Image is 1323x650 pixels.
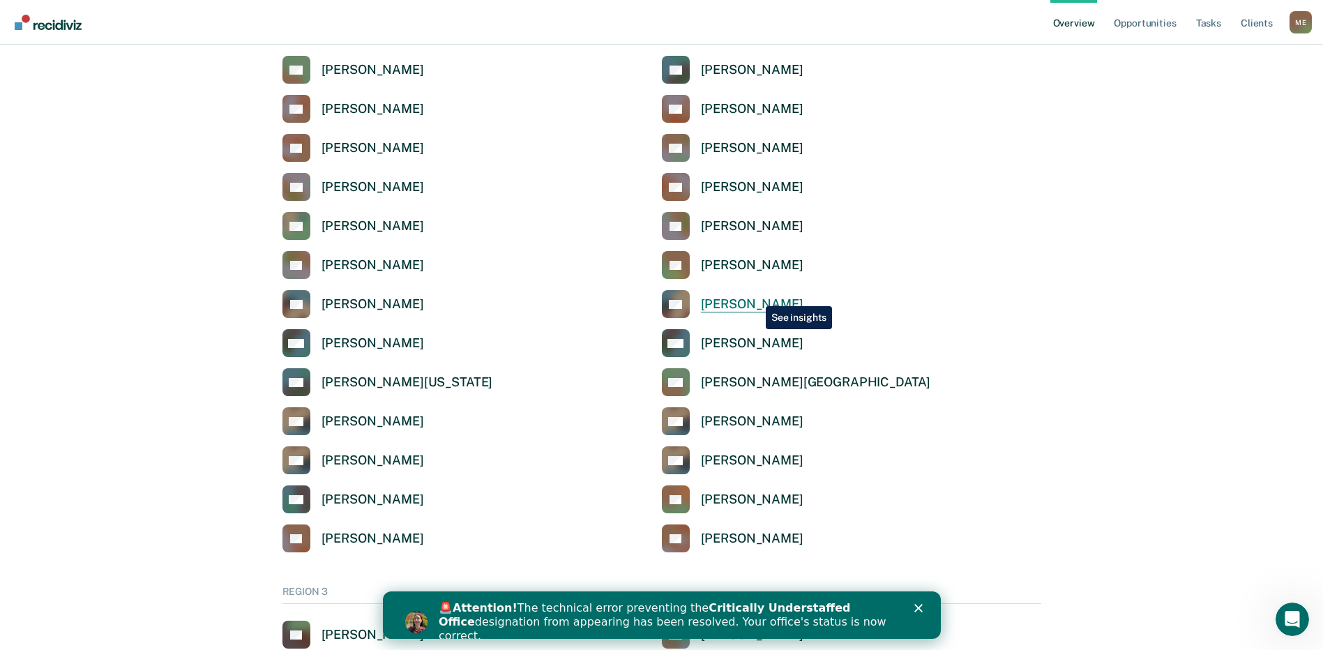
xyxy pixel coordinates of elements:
a: [PERSON_NAME] [662,446,803,474]
iframe: Intercom live chat banner [383,591,941,639]
a: [PERSON_NAME] [662,251,803,279]
a: [PERSON_NAME][GEOGRAPHIC_DATA] [662,368,931,396]
div: [PERSON_NAME] [701,335,803,352]
div: [PERSON_NAME] [322,531,424,547]
div: [PERSON_NAME] [322,414,424,430]
div: [PERSON_NAME] [701,531,803,547]
a: [PERSON_NAME] [282,621,424,649]
a: [PERSON_NAME] [662,134,803,162]
div: [PERSON_NAME] [322,62,424,78]
div: [PERSON_NAME] [322,179,424,195]
a: [PERSON_NAME] [662,524,803,552]
a: [PERSON_NAME][US_STATE] [282,368,493,396]
div: [PERSON_NAME] [701,492,803,508]
div: [PERSON_NAME] [322,492,424,508]
button: Profile dropdown button [1290,11,1312,33]
div: [PERSON_NAME] [701,140,803,156]
a: [PERSON_NAME] [282,56,424,84]
a: [PERSON_NAME] [662,95,803,123]
a: [PERSON_NAME] [282,290,424,318]
a: [PERSON_NAME] [662,485,803,513]
div: [PERSON_NAME] [701,414,803,430]
div: [PERSON_NAME] [322,296,424,312]
div: [PERSON_NAME] [322,453,424,469]
div: [PERSON_NAME] [322,101,424,117]
b: Critically Understaffed Office [56,10,468,37]
a: [PERSON_NAME] [662,407,803,435]
div: [PERSON_NAME] [322,140,424,156]
a: [PERSON_NAME] [662,173,803,201]
a: [PERSON_NAME] [282,95,424,123]
div: [PERSON_NAME] [701,218,803,234]
img: Recidiviz [15,15,82,30]
iframe: Intercom live chat [1276,603,1309,636]
a: [PERSON_NAME] [282,407,424,435]
a: [PERSON_NAME] [662,290,803,318]
a: [PERSON_NAME] [662,212,803,240]
div: Close [531,13,545,21]
a: [PERSON_NAME] [282,329,424,357]
div: REGION 3 [282,586,1041,604]
div: [PERSON_NAME] [701,179,803,195]
a: [PERSON_NAME] [282,134,424,162]
a: [PERSON_NAME] [282,251,424,279]
div: [PERSON_NAME] [701,101,803,117]
div: [PERSON_NAME] [322,257,424,273]
div: [PERSON_NAME] [701,296,803,312]
a: [PERSON_NAME] [282,524,424,552]
div: [PERSON_NAME][US_STATE] [322,375,493,391]
a: [PERSON_NAME] [662,56,803,84]
a: [PERSON_NAME] [282,173,424,201]
div: [PERSON_NAME] [701,257,803,273]
a: [PERSON_NAME] [662,329,803,357]
div: [PERSON_NAME][GEOGRAPHIC_DATA] [701,375,931,391]
a: [PERSON_NAME] [282,212,424,240]
b: Attention! [70,10,135,23]
div: [PERSON_NAME] [701,62,803,78]
a: [PERSON_NAME] [282,485,424,513]
div: [PERSON_NAME] [322,218,424,234]
a: [PERSON_NAME] [282,446,424,474]
div: M E [1290,11,1312,33]
div: [PERSON_NAME] [322,627,424,643]
div: [PERSON_NAME] [322,335,424,352]
div: 🚨 The technical error preventing the designation from appearing has been resolved. Your office's ... [56,10,513,52]
div: [PERSON_NAME] [701,453,803,469]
